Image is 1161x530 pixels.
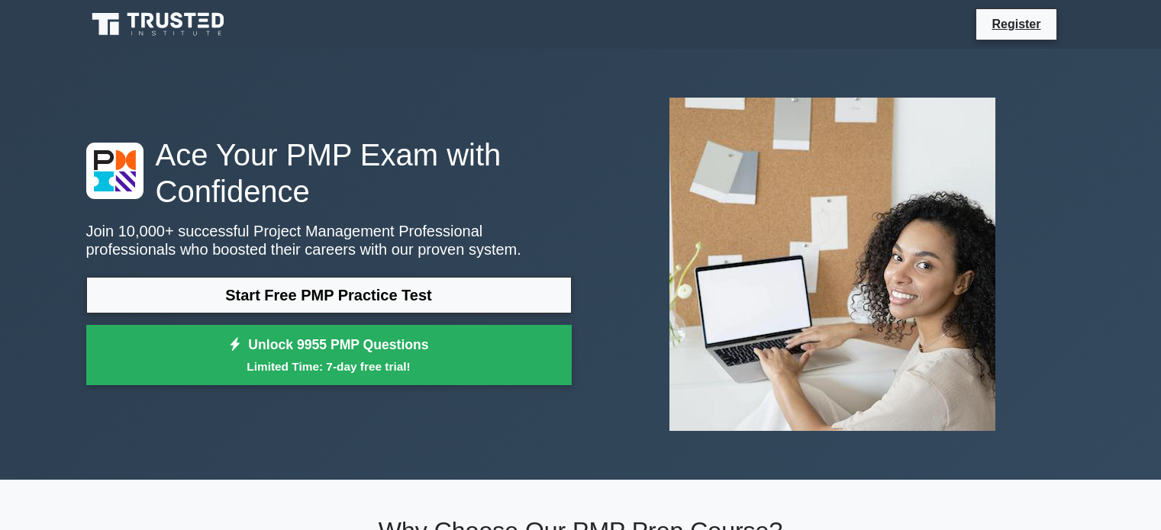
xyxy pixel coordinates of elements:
[86,277,572,313] a: Start Free PMP Practice Test
[982,14,1050,34] a: Register
[86,222,572,259] p: Join 10,000+ successful Project Management Professional professionals who boosted their careers w...
[86,137,572,210] h1: Ace Your PMP Exam with Confidence
[105,358,553,375] small: Limited Time: 7-day free trial!
[86,325,572,386] a: Unlock 9955 PMP QuestionsLimited Time: 7-day free trial!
